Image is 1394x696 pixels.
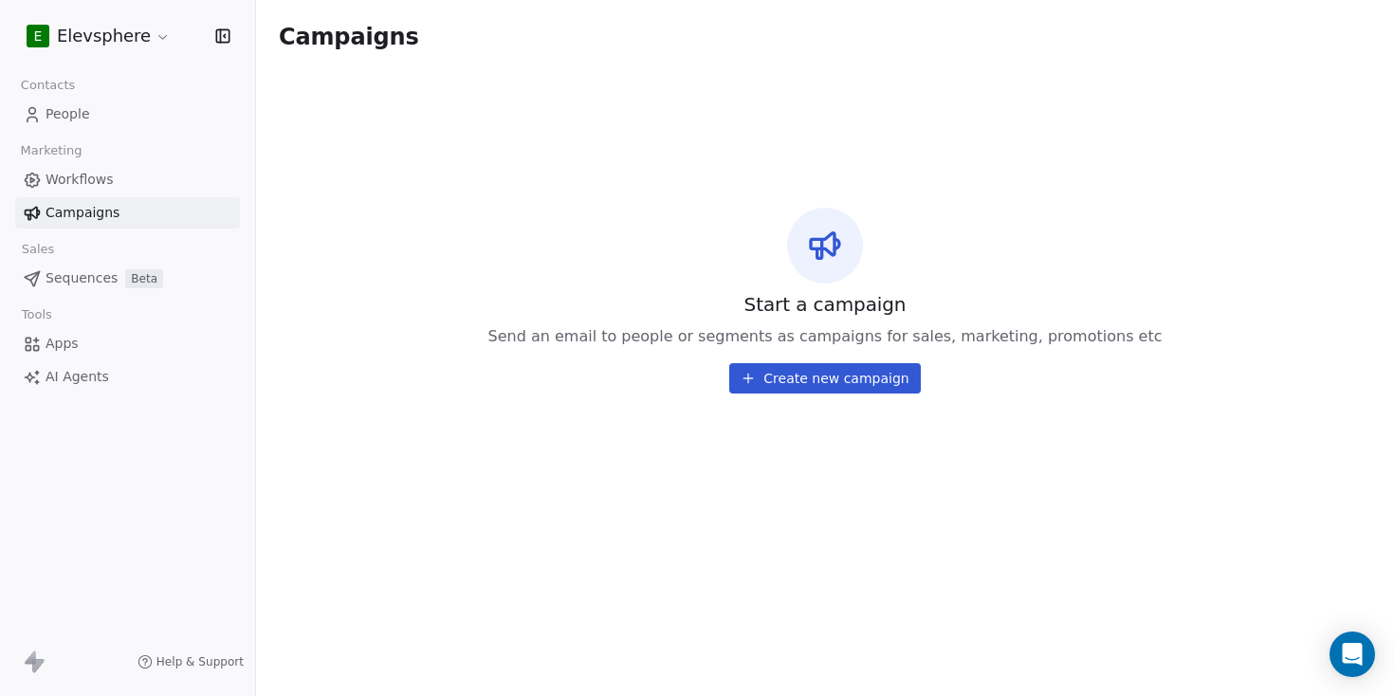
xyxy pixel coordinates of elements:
a: Workflows [15,164,240,195]
span: Sequences [46,268,118,288]
a: Help & Support [138,654,244,669]
span: AI Agents [46,367,109,387]
a: SequencesBeta [15,263,240,294]
div: Open Intercom Messenger [1330,632,1375,677]
a: Apps [15,328,240,359]
span: Campaigns [46,203,119,223]
button: EElevsphere [23,20,174,52]
span: Send an email to people or segments as campaigns for sales, marketing, promotions etc [488,325,1163,348]
span: Help & Support [156,654,244,669]
span: E [34,27,43,46]
span: Sales [13,235,63,264]
a: People [15,99,240,130]
span: Beta [125,269,163,288]
span: Elevsphere [57,24,151,48]
span: People [46,104,90,124]
span: Workflows [46,170,114,190]
a: Campaigns [15,197,240,229]
span: Marketing [12,137,90,165]
span: Contacts [12,71,83,100]
span: Campaigns [279,23,419,49]
button: Create new campaign [729,363,920,394]
span: Start a campaign [744,291,907,318]
a: AI Agents [15,361,240,393]
span: Tools [13,301,60,329]
span: Apps [46,334,79,354]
